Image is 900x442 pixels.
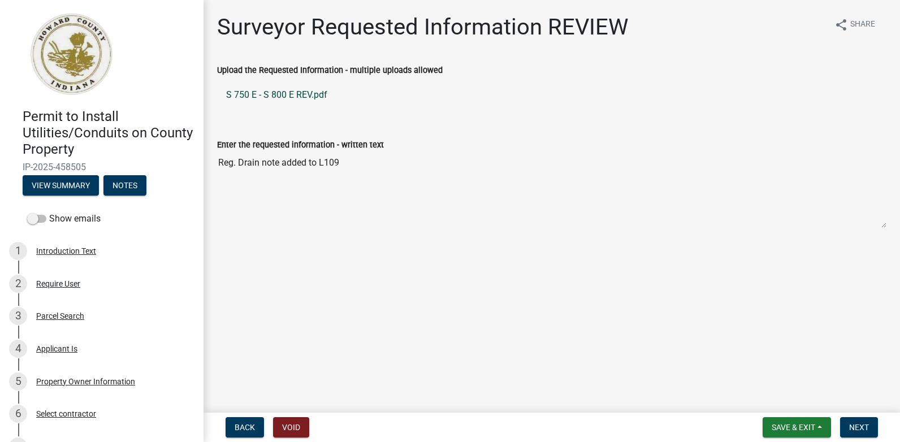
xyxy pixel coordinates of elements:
[217,14,628,41] h1: Surveyor Requested Information REVIEW
[36,378,135,385] div: Property Owner Information
[9,372,27,391] div: 5
[36,345,77,353] div: Applicant Is
[217,67,443,75] label: Upload the Requested Information - multiple uploads allowed
[23,162,181,172] span: IP-2025-458505
[834,18,848,32] i: share
[23,182,99,191] wm-modal-confirm: Summary
[36,410,96,418] div: Select contractor
[772,423,815,432] span: Save & Exit
[36,247,96,255] div: Introduction Text
[23,12,119,97] img: Howard County, Indiana
[103,175,146,196] button: Notes
[217,151,886,228] textarea: Reg. Drain note added to L109
[9,340,27,358] div: 4
[840,417,878,437] button: Next
[217,141,384,149] label: Enter the requested information - written text
[9,242,27,260] div: 1
[23,109,194,157] h4: Permit to Install Utilities/Conduits on County Property
[9,307,27,325] div: 3
[235,423,255,432] span: Back
[23,175,99,196] button: View Summary
[825,14,884,36] button: shareShare
[36,280,80,288] div: Require User
[849,423,869,432] span: Next
[850,18,875,32] span: Share
[36,312,84,320] div: Parcel Search
[9,405,27,423] div: 6
[273,417,309,437] button: Void
[103,182,146,191] wm-modal-confirm: Notes
[9,275,27,293] div: 2
[226,417,264,437] button: Back
[27,212,101,226] label: Show emails
[217,81,886,109] a: S 750 E - S 800 E REV.pdf
[763,417,831,437] button: Save & Exit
